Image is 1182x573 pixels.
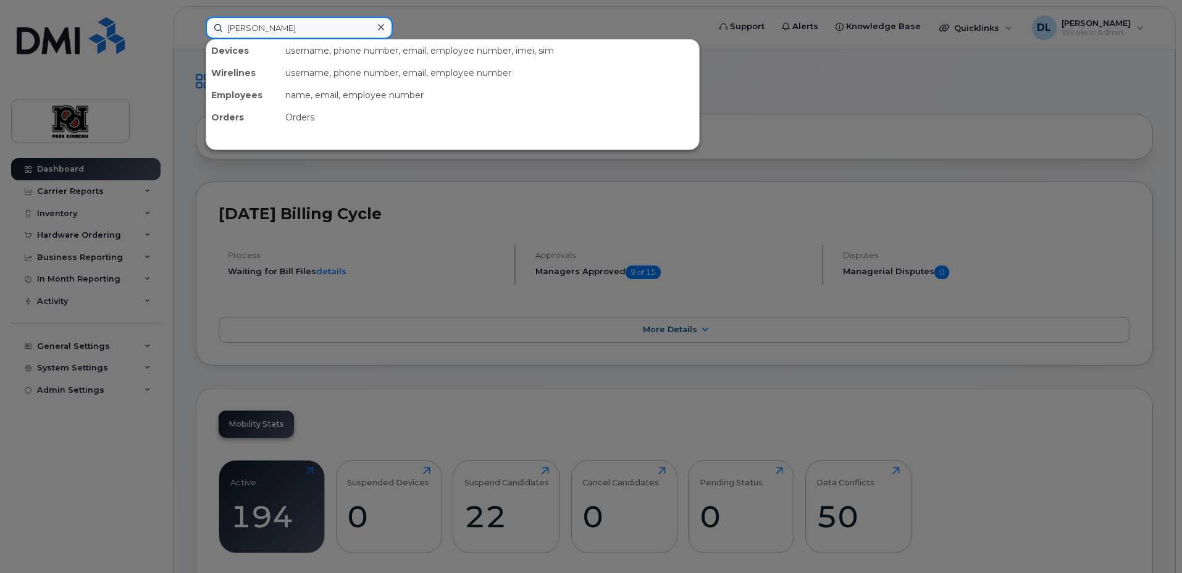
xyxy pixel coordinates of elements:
[1128,519,1173,564] iframe: Messenger Launcher
[206,106,280,128] div: Orders
[280,106,699,128] div: Orders
[280,62,699,84] div: username, phone number, email, employee number
[206,40,280,62] div: Devices
[280,40,699,62] div: username, phone number, email, employee number, imei, sim
[206,84,280,106] div: Employees
[206,62,280,84] div: Wirelines
[280,84,699,106] div: name, email, employee number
